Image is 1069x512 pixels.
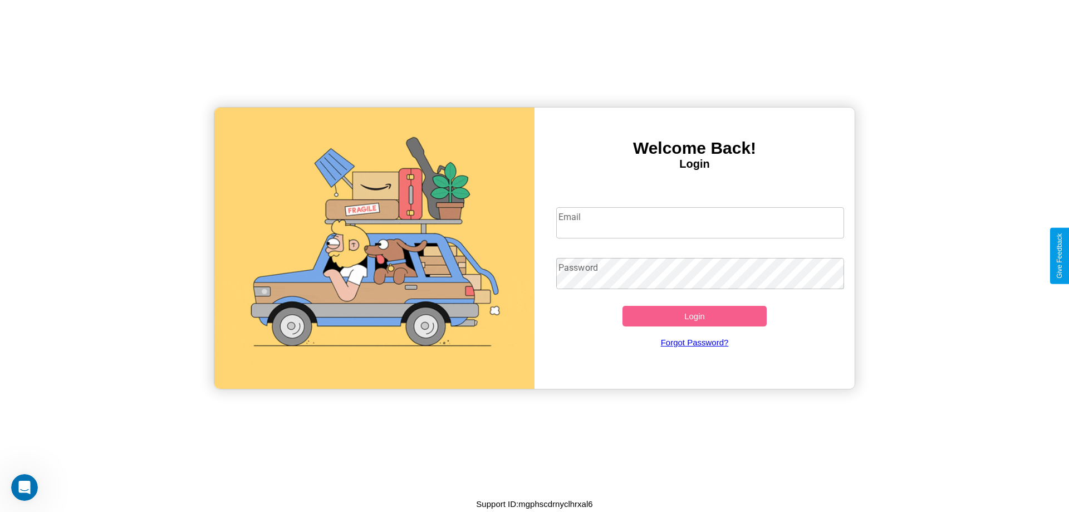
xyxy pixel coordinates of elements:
[476,496,592,511] p: Support ID: mgphscdrnyclhrxal6
[551,326,839,358] a: Forgot Password?
[534,158,855,170] h4: Login
[11,474,38,501] iframe: Intercom live chat
[622,306,767,326] button: Login
[534,139,855,158] h3: Welcome Back!
[214,108,534,389] img: gif
[1056,233,1063,279] div: Give Feedback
